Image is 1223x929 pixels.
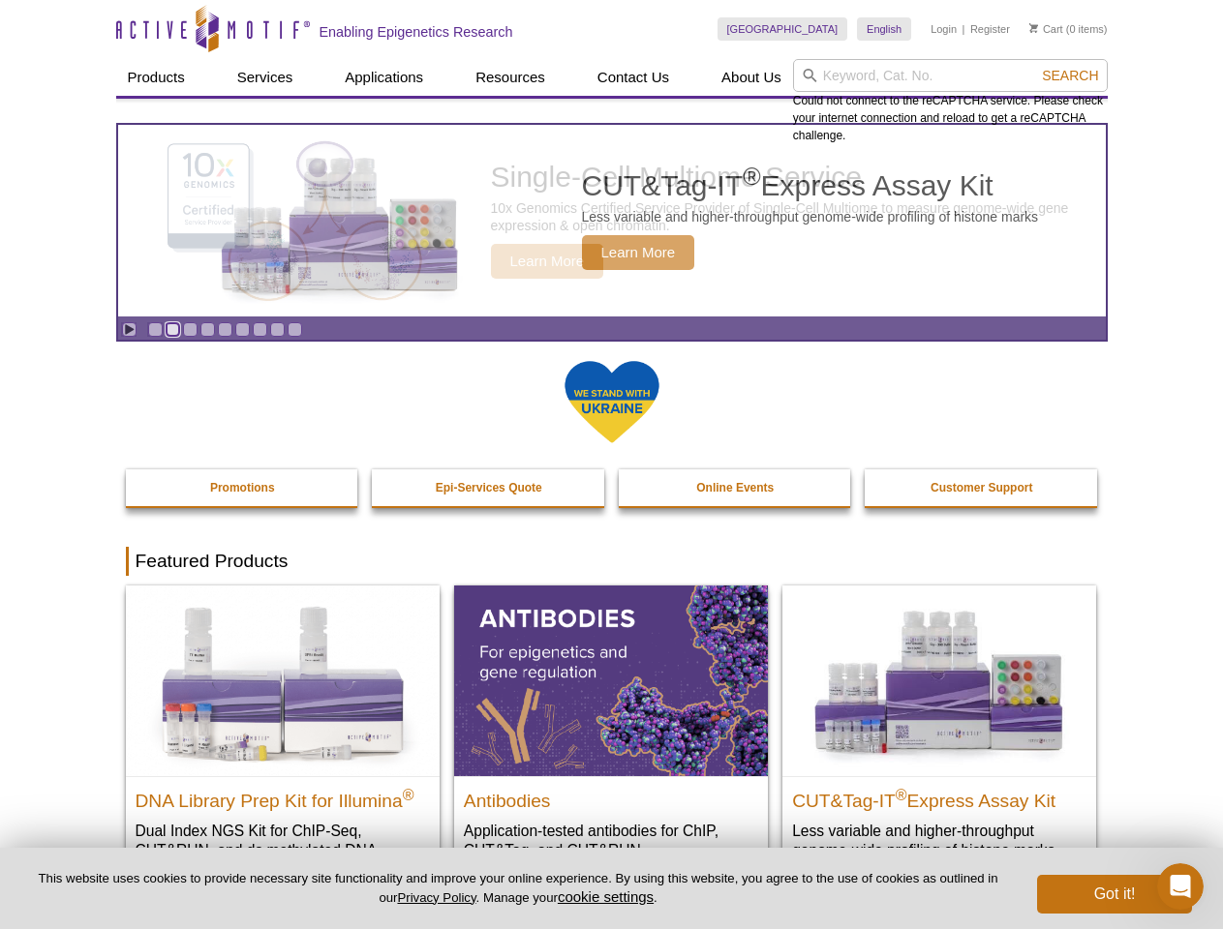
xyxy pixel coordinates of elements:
[183,322,198,337] a: Go to slide 3
[320,23,513,41] h2: Enabling Epigenetics Research
[718,17,848,41] a: [GEOGRAPHIC_DATA]
[122,322,137,337] a: Toggle autoplay
[31,870,1005,907] p: This website uses cookies to provide necessary site functionality and improve your online experie...
[136,821,430,880] p: Dual Index NGS Kit for ChIP-Seq, CUT&RUN, and ds methylated DNA assays.
[793,59,1108,144] div: Could not connect to the reCAPTCHA service. Please check your internet connection and reload to g...
[931,481,1032,494] strong: Customer Support
[782,585,1096,775] img: CUT&Tag-IT® Express Assay Kit
[126,469,360,506] a: Promotions
[126,547,1098,576] h2: Featured Products
[931,22,957,36] a: Login
[454,585,768,879] a: All Antibodies Antibodies Application-tested antibodies for ChIP, CUT&Tag, and CUT&RUN.
[116,59,197,96] a: Products
[454,585,768,775] img: All Antibodies
[270,322,285,337] a: Go to slide 8
[1029,23,1038,33] img: Your Cart
[126,585,440,898] a: DNA Library Prep Kit for Illumina DNA Library Prep Kit for Illumina® Dual Index NGS Kit for ChIP-...
[710,59,793,96] a: About Us
[1029,17,1108,41] li: (0 items)
[1036,67,1104,84] button: Search
[1042,68,1098,83] span: Search
[166,322,180,337] a: Go to slide 2
[464,782,758,811] h2: Antibodies
[464,821,758,860] p: Application-tested antibodies for ChIP, CUT&Tag, and CUT&RUN.
[372,469,606,506] a: Epi-Services Quote
[792,782,1086,811] h2: CUT&Tag-IT Express Assay Kit
[148,322,163,337] a: Go to slide 1
[210,481,275,494] strong: Promotions
[619,469,853,506] a: Online Events
[558,888,654,905] button: cookie settings
[200,322,215,337] a: Go to slide 4
[397,890,475,905] a: Privacy Policy
[333,59,435,96] a: Applications
[464,59,557,96] a: Resources
[896,786,907,802] sup: ®
[1037,875,1192,914] button: Got it!
[782,585,1096,879] a: CUT&Tag-IT® Express Assay Kit CUT&Tag-IT®Express Assay Kit Less variable and higher-throughput ge...
[857,17,911,41] a: English
[564,359,660,445] img: We Stand With Ukraine
[288,322,302,337] a: Go to slide 9
[865,469,1099,506] a: Customer Support
[1029,22,1063,36] a: Cart
[403,786,414,802] sup: ®
[963,17,965,41] li: |
[226,59,305,96] a: Services
[793,59,1108,92] input: Keyword, Cat. No.
[970,22,1010,36] a: Register
[1157,863,1204,910] iframe: Intercom live chat
[218,322,232,337] a: Go to slide 5
[235,322,250,337] a: Go to slide 6
[436,481,542,494] strong: Epi-Services Quote
[126,585,440,775] img: DNA Library Prep Kit for Illumina
[792,821,1086,860] p: Less variable and higher-throughput genome-wide profiling of histone marks​.
[136,782,430,811] h2: DNA Library Prep Kit for Illumina
[253,322,267,337] a: Go to slide 7
[586,59,681,96] a: Contact Us
[696,481,774,494] strong: Online Events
